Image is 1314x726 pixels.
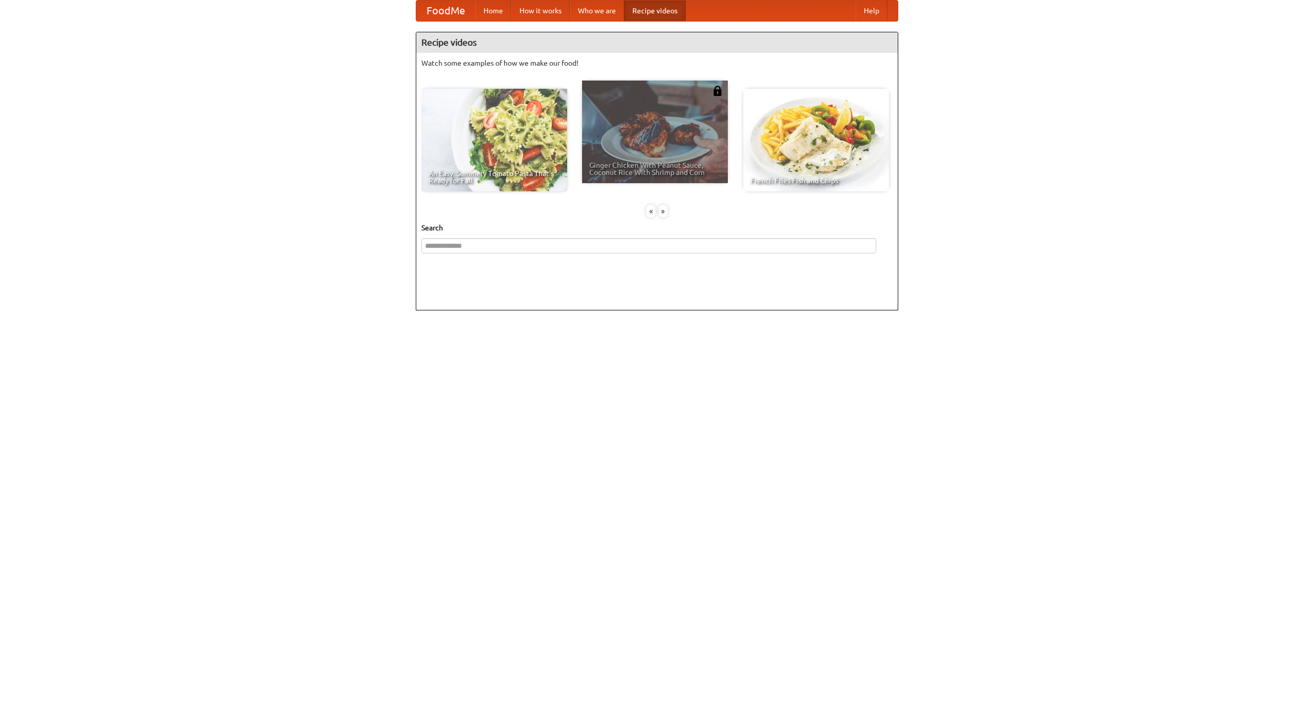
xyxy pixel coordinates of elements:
[646,205,655,218] div: «
[416,1,475,21] a: FoodMe
[421,89,567,191] a: An Easy, Summery Tomato Pasta That's Ready for Fall
[511,1,570,21] a: How it works
[475,1,511,21] a: Home
[712,86,723,96] img: 483408.png
[624,1,686,21] a: Recipe videos
[743,89,889,191] a: French Fries Fish and Chips
[659,205,668,218] div: »
[856,1,887,21] a: Help
[570,1,624,21] a: Who we are
[429,170,560,184] span: An Easy, Summery Tomato Pasta That's Ready for Fall
[750,177,882,184] span: French Fries Fish and Chips
[416,32,898,53] h4: Recipe videos
[421,58,893,68] p: Watch some examples of how we make our food!
[421,223,893,233] h5: Search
